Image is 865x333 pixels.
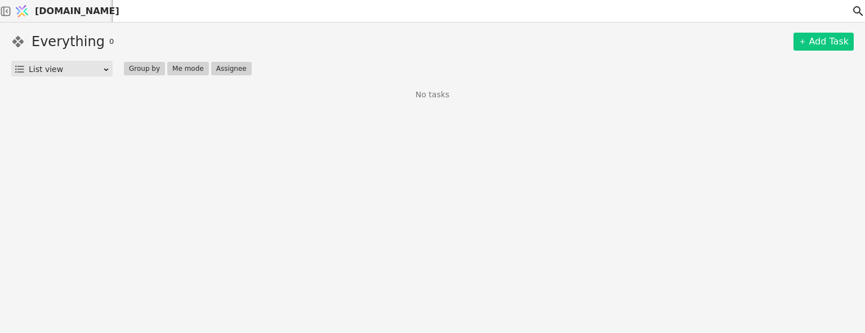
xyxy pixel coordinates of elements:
p: No tasks [416,89,449,101]
h1: Everything [32,31,105,52]
a: [DOMAIN_NAME] [11,1,113,22]
button: Me mode [167,62,209,75]
img: Logo [14,1,30,22]
div: List view [29,61,102,77]
button: Assignee [211,62,252,75]
a: Add Task [793,33,854,51]
span: [DOMAIN_NAME] [35,4,119,18]
button: Group by [124,62,165,75]
span: 0 [109,36,114,47]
